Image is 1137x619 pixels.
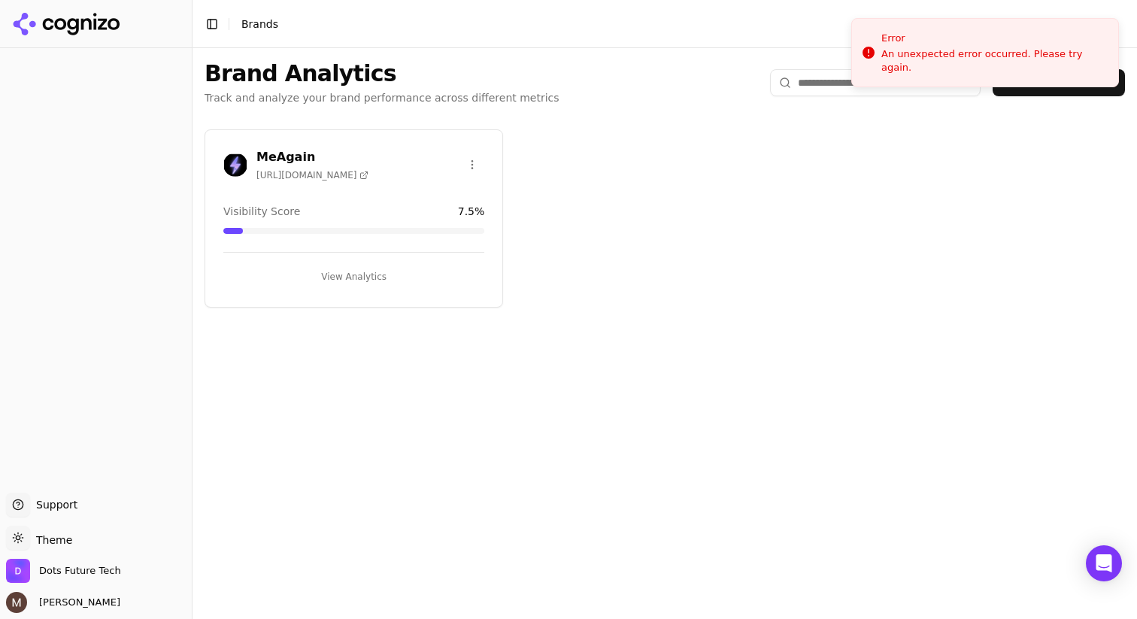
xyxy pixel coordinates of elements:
img: Martyn Strydom [6,592,27,613]
span: [PERSON_NAME] [33,596,120,609]
nav: breadcrumb [241,17,278,32]
div: An unexpected error occurred. Please try again. [881,47,1106,74]
span: Theme [30,534,72,546]
h3: MeAgain [256,148,368,166]
span: Visibility Score [223,204,300,219]
div: Error [881,31,1106,46]
div: Open Intercom Messenger [1086,545,1122,581]
span: 7.5 % [458,204,485,219]
img: Dots Future Tech [6,559,30,583]
span: Support [30,497,77,512]
span: [URL][DOMAIN_NAME] [256,169,368,181]
span: Dots Future Tech [39,564,121,578]
span: Brands [241,18,278,30]
button: View Analytics [223,265,484,289]
h1: Brand Analytics [205,60,559,87]
button: Open organization switcher [6,559,121,583]
img: MeAgain [223,153,247,177]
button: Open user button [6,592,120,613]
p: Track and analyze your brand performance across different metrics [205,90,559,105]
